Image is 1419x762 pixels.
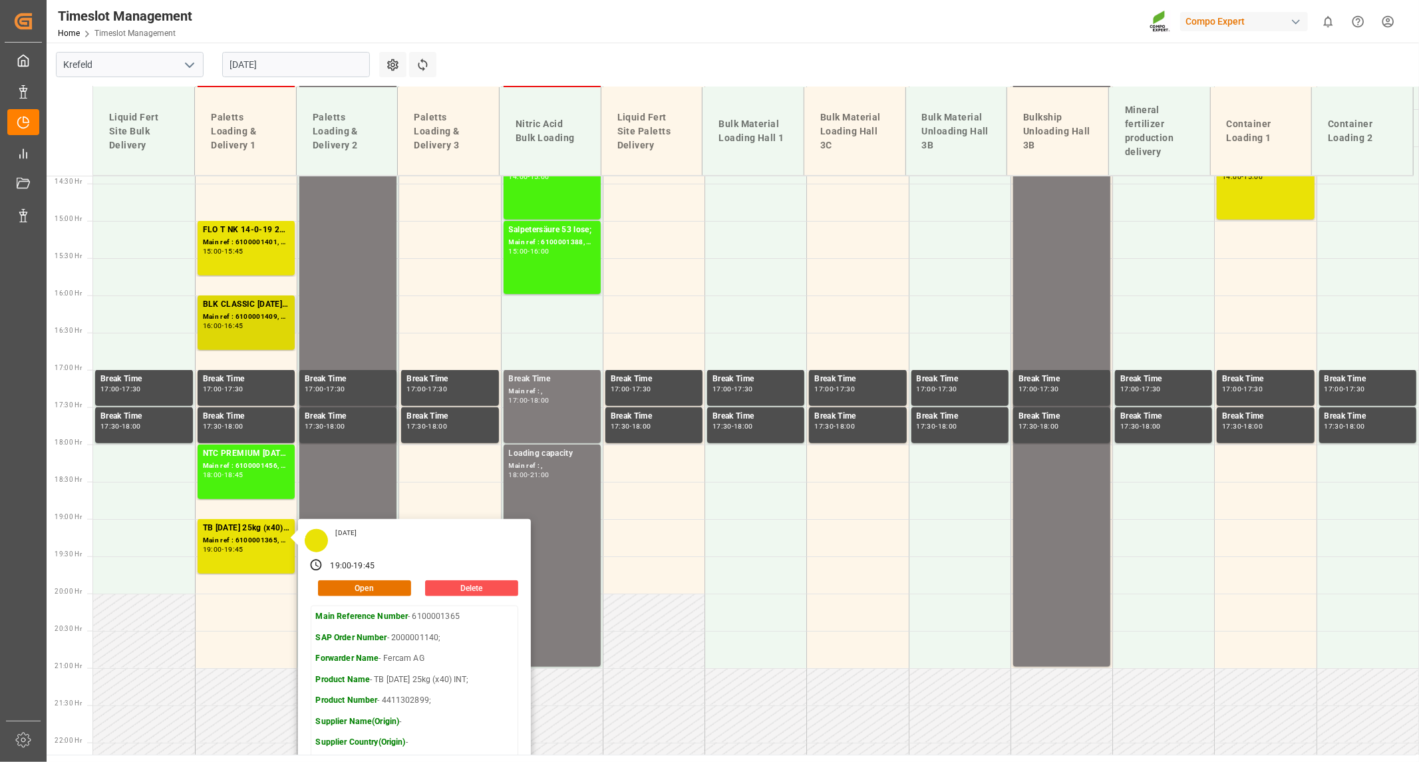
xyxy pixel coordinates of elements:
div: Main ref : , [509,386,595,397]
div: 17:00 [1019,386,1038,392]
button: Delete [425,580,518,596]
div: 16:00 [530,248,550,254]
div: - [1038,386,1040,392]
div: 17:30 [122,386,141,392]
div: 14:00 [509,174,528,180]
div: - [222,386,224,392]
div: - [120,386,122,392]
div: Break Time [712,410,799,423]
div: 17:00 [100,386,120,392]
span: 15:30 Hr [55,252,82,260]
div: Paletts Loading & Delivery 3 [408,105,488,158]
div: - [1241,423,1243,429]
div: 18:00 [203,472,222,478]
span: 18:00 Hr [55,439,82,446]
div: - [1241,174,1243,180]
div: 17:30 [1222,423,1241,429]
span: 14:30 Hr [55,178,82,185]
div: - [222,323,224,329]
div: 17:30 [326,386,345,392]
div: Break Time [100,373,188,386]
span: 21:30 Hr [55,699,82,707]
div: - [528,248,530,254]
div: 17:30 [814,423,834,429]
div: 21:00 [530,472,550,478]
div: TB [DATE] 25kg (x40) INT; [203,522,289,535]
div: FLO T NK 14-0-19 25kg (x40) INT;FLO T PERM [DATE] 25kg (x40) INT;SUPER FLO T Turf BS 20kg (x50) I... [203,224,289,237]
div: 15:45 [224,248,243,254]
strong: Supplier Country(Origin) [316,737,406,747]
div: Main ref : 6100001456, 2000001059; [203,461,289,472]
div: 17:30 [1040,386,1059,392]
div: 18:00 [632,423,651,429]
div: 18:45 [224,472,243,478]
div: 18:00 [1346,423,1365,429]
div: - [324,386,326,392]
div: 18:00 [836,423,855,429]
div: 17:30 [1325,423,1344,429]
div: Break Time [1325,410,1411,423]
span: 16:30 Hr [55,327,82,334]
div: Break Time [611,410,697,423]
div: 17:30 [938,386,957,392]
div: 17:30 [611,423,630,429]
div: - [1241,386,1243,392]
strong: Supplier Name(Origin) [316,717,400,726]
div: 17:00 [917,386,936,392]
span: 20:30 Hr [55,625,82,632]
div: Break Time [1222,373,1309,386]
div: Break Time [100,410,188,423]
span: 21:00 Hr [55,662,82,669]
button: Compo Expert [1180,9,1313,34]
div: 14:00 [1222,174,1241,180]
p: - [316,737,513,749]
div: 17:30 [712,423,732,429]
span: 19:00 Hr [55,513,82,520]
div: 19:45 [353,560,375,572]
div: - [935,386,937,392]
div: 15:00 [1244,174,1263,180]
div: 15:00 [530,174,550,180]
div: - [222,546,224,552]
div: Container Loading 2 [1323,112,1402,150]
div: Nitric Acid Bulk Loading [510,112,590,150]
div: - [1038,423,1040,429]
div: 18:00 [530,397,550,403]
div: Liquid Fert Site Paletts Delivery [612,105,692,158]
div: 18:00 [428,423,447,429]
div: 15:00 [509,248,528,254]
strong: Forwarder Name [316,654,379,663]
strong: Main Reference Number [316,612,408,621]
div: 19:45 [224,546,243,552]
strong: SAP Order Number [316,633,387,642]
div: - [222,472,224,478]
div: - [1343,386,1345,392]
button: show 0 new notifications [1313,7,1343,37]
div: Bulk Material Unloading Hall 3B [917,105,997,158]
div: Break Time [509,373,595,386]
div: - [426,423,428,429]
div: Bulkship Unloading Hall 3B [1018,105,1098,158]
div: - [834,386,836,392]
div: 18:00 [938,423,957,429]
div: - [630,386,632,392]
div: 17:00 [406,386,426,392]
div: - [528,397,530,403]
div: 18:00 [509,472,528,478]
div: Break Time [203,410,289,423]
button: Open [318,580,411,596]
div: 17:00 [611,386,630,392]
div: 19:00 [331,560,352,572]
div: 18:00 [1142,423,1161,429]
p: - 6100001365 [316,611,513,623]
div: Break Time [1325,373,1411,386]
div: Paletts Loading & Delivery 1 [206,105,285,158]
div: - [834,423,836,429]
span: 17:00 Hr [55,364,82,371]
div: Main ref : 6100001409, 2000000217; [203,311,289,323]
span: 18:30 Hr [55,476,82,483]
div: Break Time [1120,410,1207,423]
input: Type to search/select [56,52,204,77]
div: - [935,423,937,429]
span: 15:00 Hr [55,215,82,222]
